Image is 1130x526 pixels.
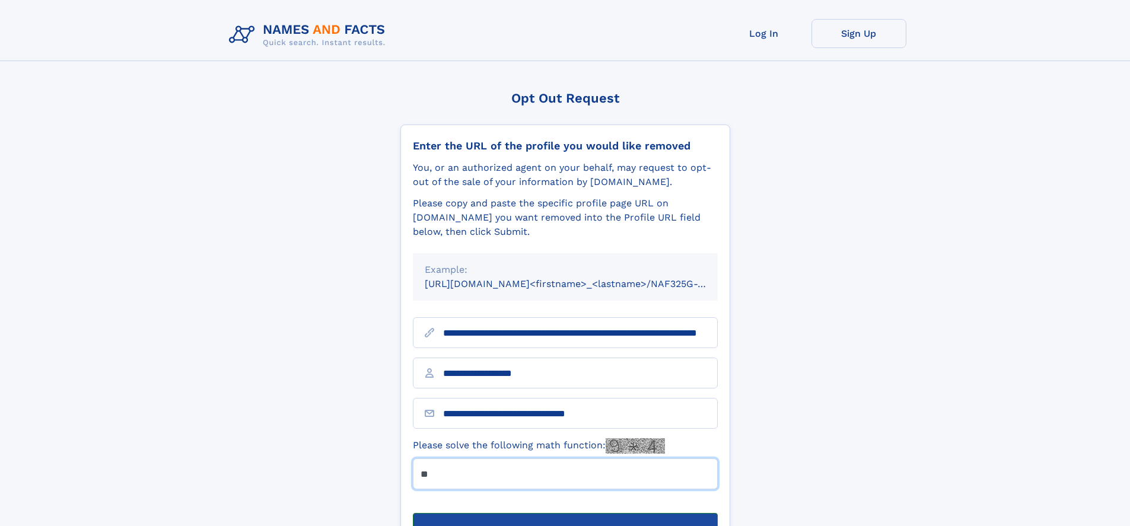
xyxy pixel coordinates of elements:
div: Example: [425,263,706,277]
div: Please copy and paste the specific profile page URL on [DOMAIN_NAME] you want removed into the Pr... [413,196,718,239]
div: Opt Out Request [400,91,730,106]
div: You, or an authorized agent on your behalf, may request to opt-out of the sale of your informatio... [413,161,718,189]
label: Please solve the following math function: [413,438,665,454]
a: Log In [717,19,811,48]
div: Enter the URL of the profile you would like removed [413,139,718,152]
a: Sign Up [811,19,906,48]
img: Logo Names and Facts [224,19,395,51]
small: [URL][DOMAIN_NAME]<firstname>_<lastname>/NAF325G-xxxxxxxx [425,278,740,289]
